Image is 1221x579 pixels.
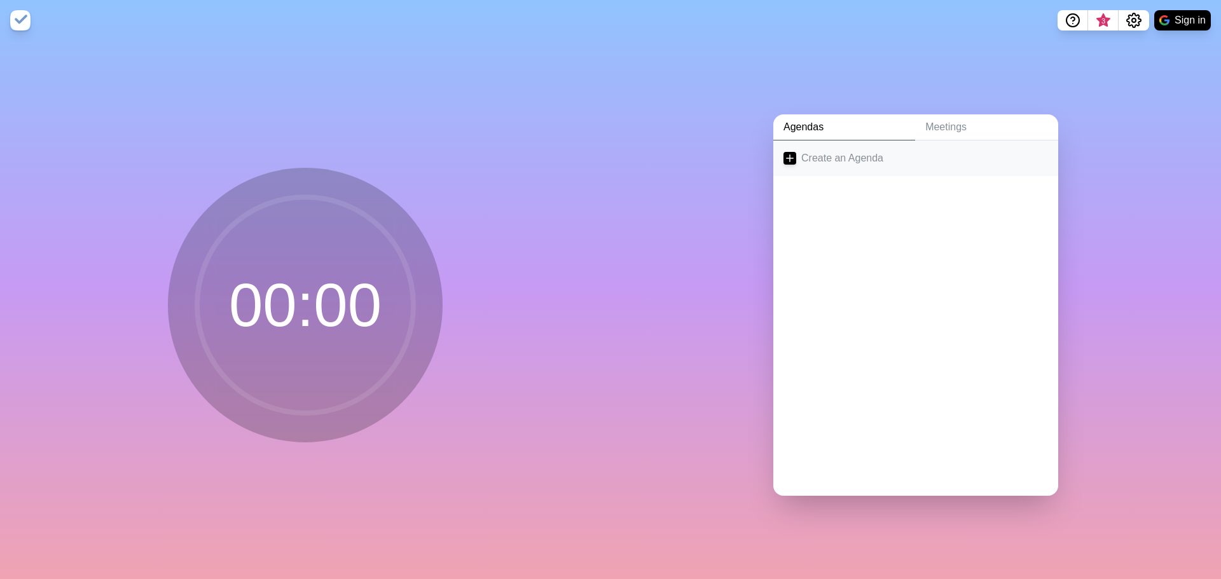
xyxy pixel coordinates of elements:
button: What’s new [1088,10,1119,31]
button: Help [1058,10,1088,31]
a: Agendas [773,114,915,140]
a: Meetings [915,114,1058,140]
img: google logo [1159,15,1169,25]
a: Create an Agenda [773,140,1058,176]
button: Sign in [1154,10,1211,31]
button: Settings [1119,10,1149,31]
span: 3 [1098,16,1108,26]
img: timeblocks logo [10,10,31,31]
